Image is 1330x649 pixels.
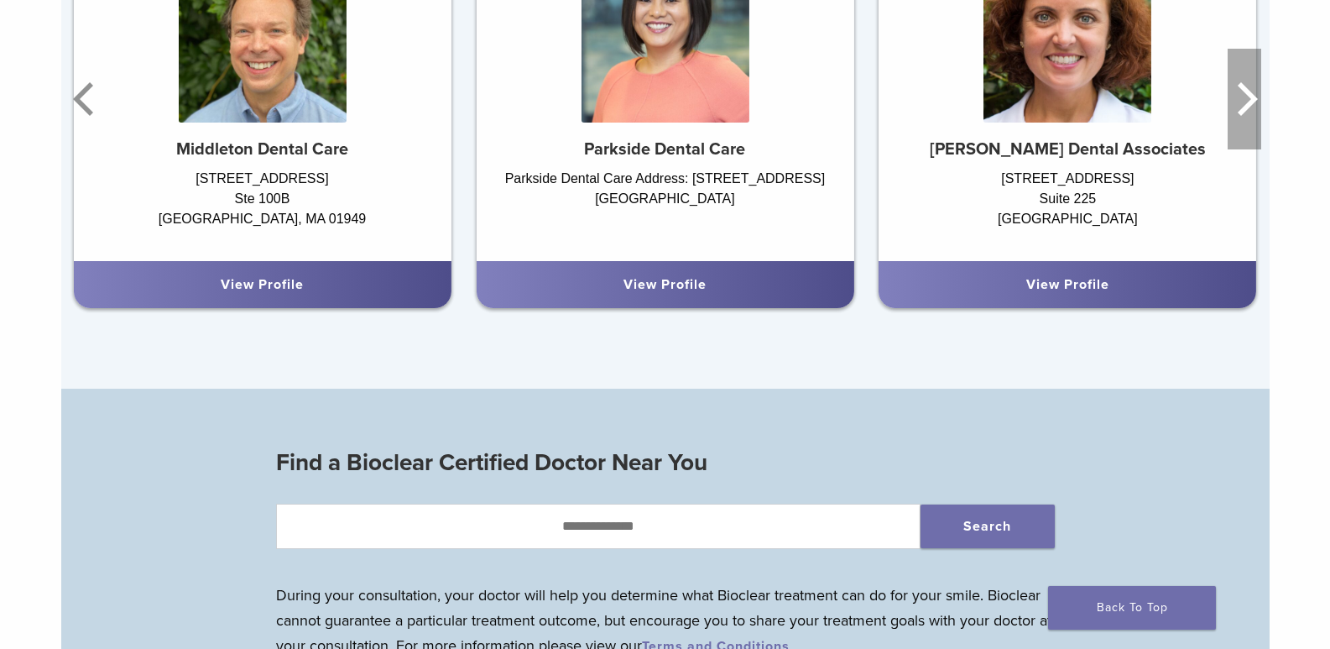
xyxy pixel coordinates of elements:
a: View Profile [623,276,707,293]
button: Search [921,505,1055,548]
strong: Middleton Dental Care [176,139,348,160]
a: View Profile [221,276,304,293]
button: Next [1228,49,1261,149]
a: View Profile [1026,276,1109,293]
div: Parkside Dental Care Address: [STREET_ADDRESS] [GEOGRAPHIC_DATA] [476,169,853,244]
button: Previous [70,49,103,149]
strong: Parkside Dental Care [584,139,745,160]
div: [STREET_ADDRESS] Ste 100B [GEOGRAPHIC_DATA], MA 01949 [74,169,451,244]
h3: Find a Bioclear Certified Doctor Near You [276,442,1055,483]
a: Back To Top [1048,586,1216,630]
div: [STREET_ADDRESS] Suite 225 [GEOGRAPHIC_DATA] [879,169,1256,244]
strong: [PERSON_NAME] Dental Associates [930,139,1206,160]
